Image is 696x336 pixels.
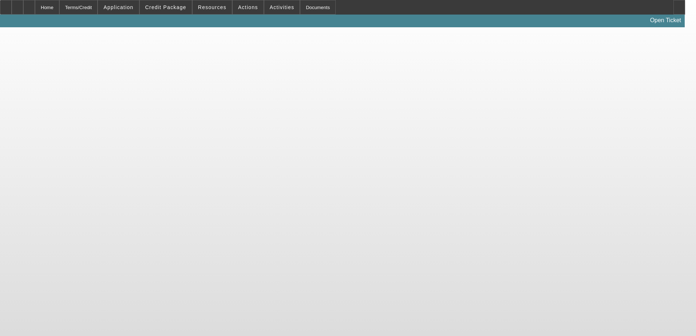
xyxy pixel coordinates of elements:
button: Actions [233,0,264,14]
button: Application [98,0,139,14]
span: Actions [238,4,258,10]
button: Resources [193,0,232,14]
span: Credit Package [145,4,186,10]
a: Open Ticket [647,14,684,27]
span: Application [103,4,133,10]
button: Activities [264,0,300,14]
span: Activities [270,4,294,10]
button: Credit Package [140,0,192,14]
span: Resources [198,4,226,10]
